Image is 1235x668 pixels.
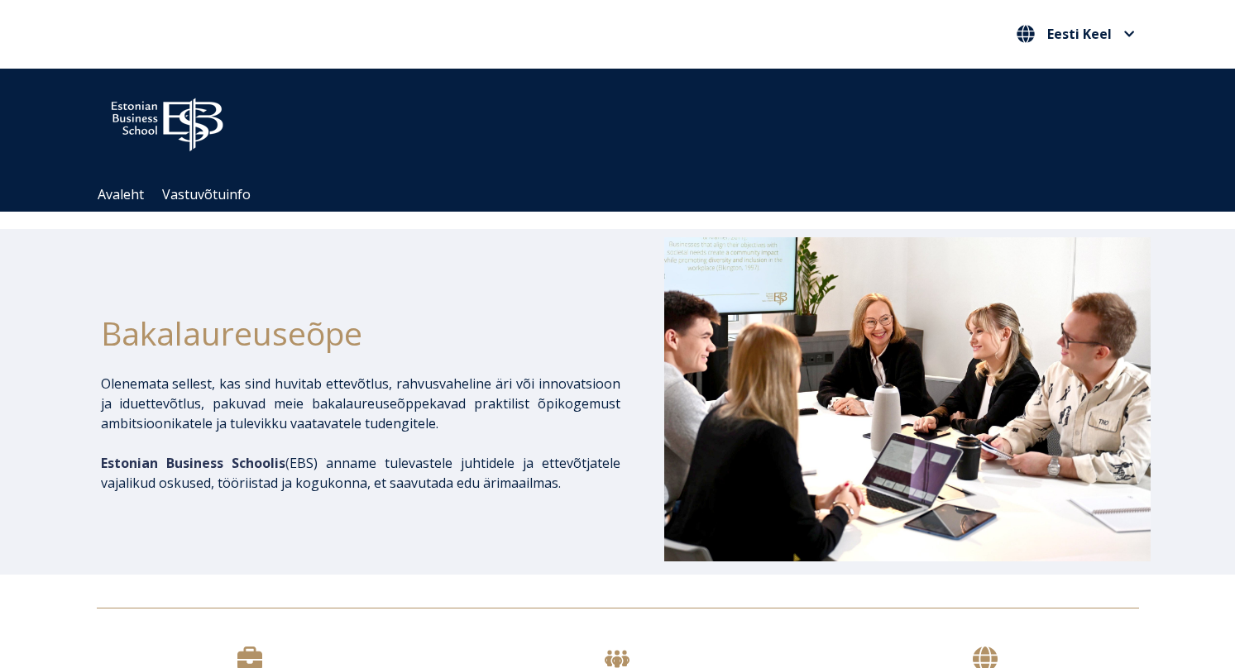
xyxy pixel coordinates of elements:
[101,453,620,493] p: EBS) anname tulevastele juhtidele ja ettevõtjatele vajalikud oskused, tööriistad ja kogukonna, et...
[101,454,290,472] span: (
[89,178,1164,212] div: Navigation Menu
[664,237,1151,561] img: Bakalaureusetudengid
[1047,27,1112,41] span: Eesti Keel
[97,85,237,156] img: ebs_logo2016_white
[1012,21,1139,48] nav: Vali oma keel
[101,454,285,472] span: Estonian Business Schoolis
[101,374,620,433] p: Olenemata sellest, kas sind huvitab ettevõtlus, rahvusvaheline äri või innovatsioon ja iduettevõt...
[162,185,251,203] a: Vastuvõtuinfo
[1012,21,1139,47] button: Eesti Keel
[98,185,144,203] a: Avaleht
[101,308,620,357] h1: Bakalaureuseõpe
